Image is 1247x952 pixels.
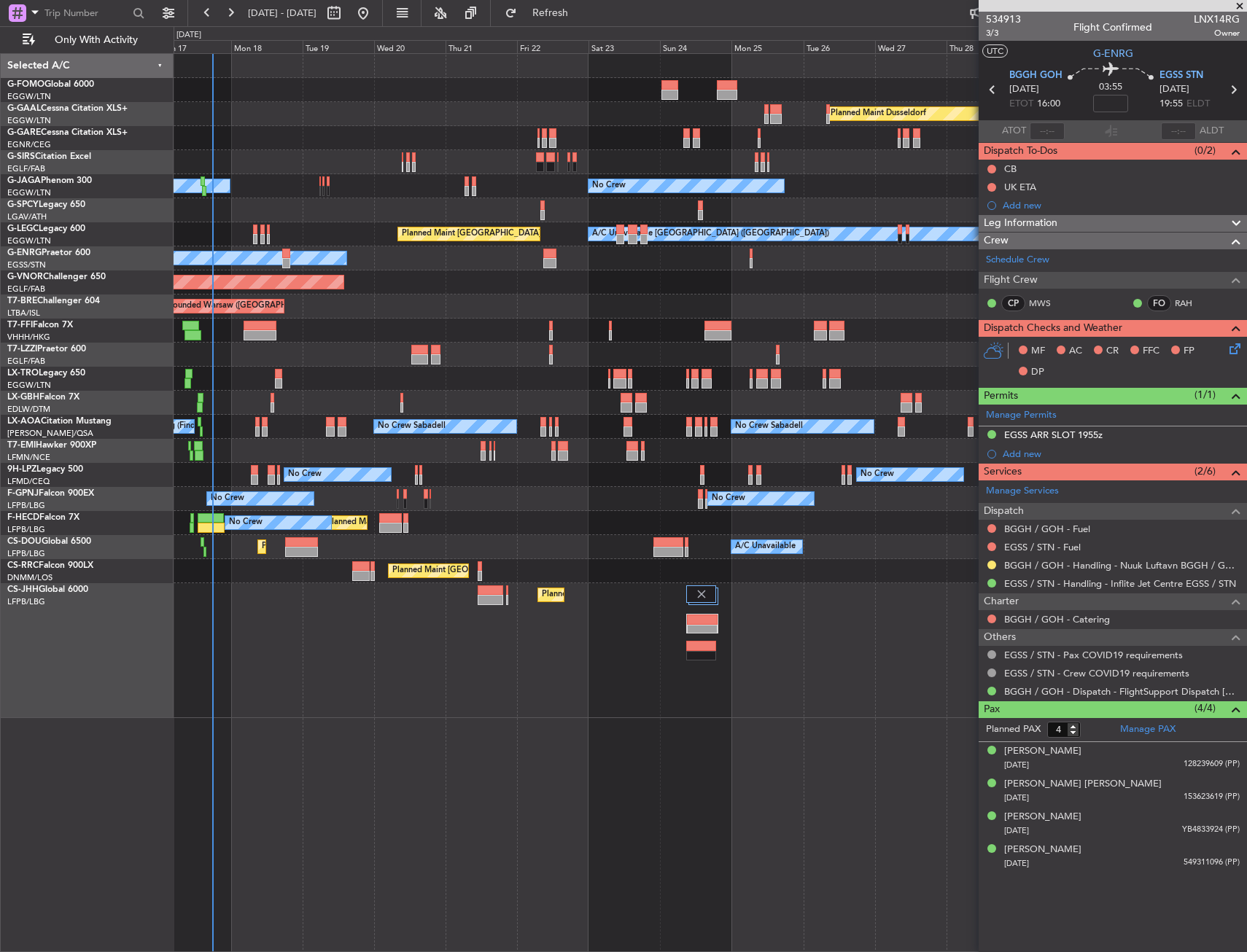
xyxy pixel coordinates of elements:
span: Permits [984,388,1018,405]
span: F-GPNJ [7,489,39,498]
div: Tue 26 [804,40,875,53]
a: LX-AOACitation Mustang [7,417,112,426]
a: CS-JHHGlobal 6000 [7,585,88,594]
div: Mon 18 [231,40,303,53]
div: Wed 20 [374,40,446,53]
a: BGGH / GOH - Fuel [1004,523,1090,535]
div: Tue 19 [303,40,374,53]
a: LFMD/CEQ [7,476,50,487]
span: Pax [984,701,1000,718]
button: Only With Activity [16,28,158,52]
span: 3/3 [986,27,1021,39]
a: Manage Permits [986,408,1057,423]
span: [DATE] [1004,792,1029,803]
div: Planned Maint [GEOGRAPHIC_DATA] ([GEOGRAPHIC_DATA]) [402,223,632,245]
a: G-FOMOGlobal 6000 [7,80,94,89]
span: T7-EMI [7,441,36,450]
span: Refresh [520,8,581,18]
span: 19:55 [1159,97,1183,112]
a: G-ENRGPraetor 600 [7,249,90,257]
div: Planned Maint [GEOGRAPHIC_DATA] ([GEOGRAPHIC_DATA]) [392,560,622,582]
span: [DATE] [1009,82,1039,97]
img: gray-close.svg [695,588,708,601]
div: Thu 28 [947,40,1018,53]
a: LFPB/LBG [7,548,45,559]
span: CS-JHH [7,585,39,594]
a: LFPB/LBG [7,500,45,511]
a: CS-RRCFalcon 900LX [7,561,93,570]
a: MWS [1029,297,1062,310]
a: EGNR/CEG [7,139,51,150]
span: 549311096 (PP) [1184,857,1240,869]
div: [PERSON_NAME] [1004,843,1081,857]
a: EDLW/DTM [7,404,50,415]
span: [DATE] - [DATE] [248,7,316,20]
div: FO [1147,295,1171,311]
a: EGGW/LTN [7,235,51,246]
div: No Crew Sabadell [735,415,803,437]
button: Refresh [498,1,586,25]
a: Manage Services [986,484,1059,499]
span: CS-DOU [7,537,42,546]
div: No Crew [229,512,263,534]
span: ETOT [1009,97,1033,112]
a: EGSS / STN - Fuel [1004,541,1081,553]
a: LFPB/LBG [7,524,45,535]
a: G-VNORChallenger 650 [7,273,106,281]
span: MF [1031,344,1045,359]
a: EGSS/STN [7,260,46,270]
div: EGSS ARR SLOT 1955z [1004,429,1103,441]
span: Crew [984,233,1009,249]
div: Sun 24 [660,40,731,53]
div: A/C Unavailable [GEOGRAPHIC_DATA] ([GEOGRAPHIC_DATA]) [592,223,829,245]
div: Wed 27 [875,40,947,53]
div: Planned Maint [GEOGRAPHIC_DATA] ([GEOGRAPHIC_DATA]) [262,536,492,558]
div: No Crew Sabadell [378,415,446,437]
a: LX-GBHFalcon 7X [7,393,79,402]
span: YB4833924 (PP) [1182,824,1240,836]
span: T7-FFI [7,321,33,329]
span: (4/4) [1194,701,1216,716]
div: Planned Maint Dusseldorf [831,103,926,125]
span: T7-BRE [7,297,37,305]
div: No Crew [211,488,244,510]
div: Thu 21 [446,40,517,53]
a: CS-DOUGlobal 6500 [7,537,91,546]
a: [PERSON_NAME]/QSA [7,428,93,439]
span: LX-TRO [7,369,39,378]
div: [PERSON_NAME] [1004,810,1081,824]
span: G-VNOR [7,273,43,281]
a: EGGW/LTN [7,187,51,198]
span: (0/2) [1194,143,1216,158]
div: Planned Maint [GEOGRAPHIC_DATA] ([GEOGRAPHIC_DATA]) [542,584,772,606]
span: FP [1184,344,1194,359]
span: G-ENRG [1093,46,1133,61]
a: Manage PAX [1120,722,1176,737]
span: BGGH GOH [1009,69,1063,83]
span: Dispatch [984,503,1024,520]
a: T7-FFIFalcon 7X [7,321,73,329]
span: CS-RRC [7,561,39,570]
div: [DATE] [176,29,201,42]
div: Mon 25 [731,40,803,53]
div: No Crew [712,488,745,510]
a: EGSS / STN - Handling - Inflite Jet Centre EGSS / STN [1004,577,1236,590]
span: DP [1031,365,1044,380]
a: BGGH / GOH - Catering [1004,613,1110,625]
div: [PERSON_NAME] [PERSON_NAME] [1004,777,1162,792]
div: No Crew [288,464,322,485]
span: Flight Crew [984,272,1038,289]
span: F-HECD [7,513,39,522]
div: Sun 17 [160,40,231,53]
a: LFMN/NCE [7,452,50,463]
a: LGAV/ATH [7,211,47,222]
div: UK ETA [1004,181,1036,193]
a: G-JAGAPhenom 300 [7,176,92,185]
a: G-GAALCessna Citation XLS+ [7,104,128,113]
span: ALDT [1200,124,1224,138]
a: Schedule Crew [986,253,1049,268]
div: Sat 23 [588,40,660,53]
input: --:-- [1030,122,1065,140]
span: Owner [1194,27,1240,39]
span: Only With Activity [38,35,154,45]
